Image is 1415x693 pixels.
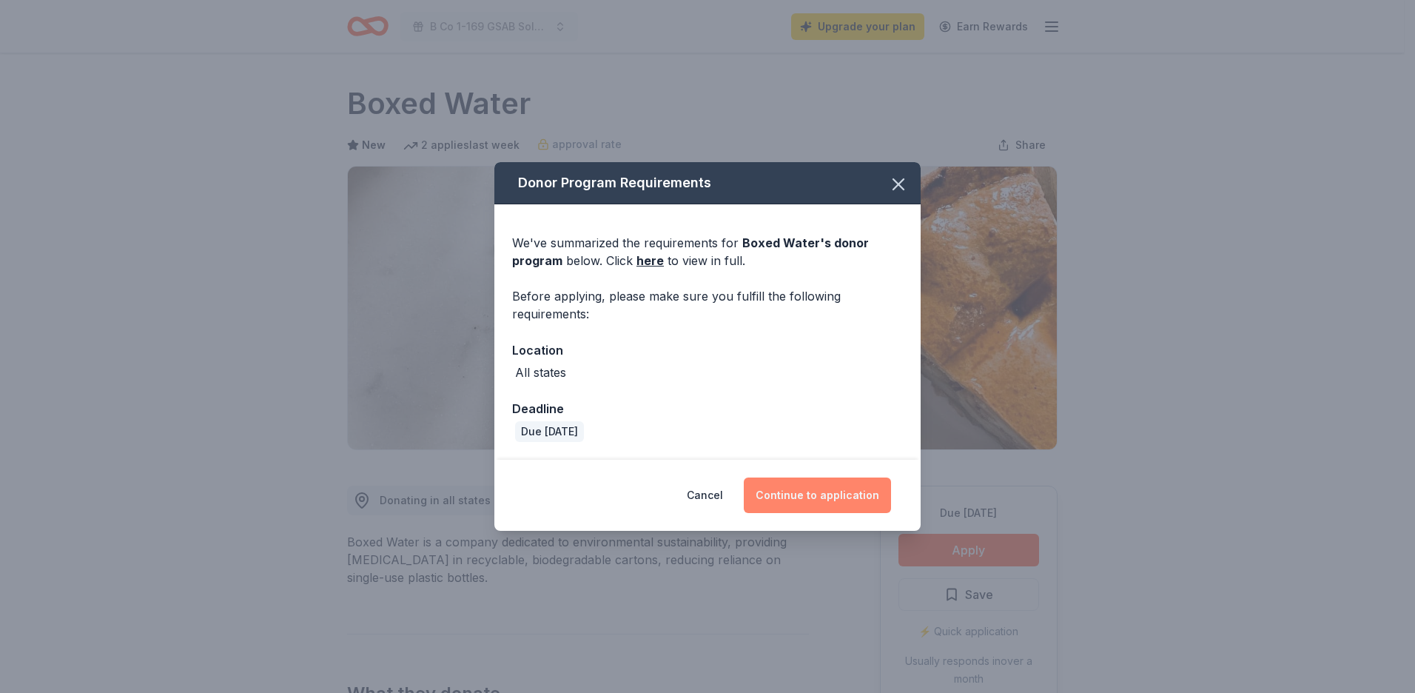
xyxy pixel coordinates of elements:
[687,478,723,513] button: Cancel
[494,162,921,204] div: Donor Program Requirements
[515,421,584,442] div: Due [DATE]
[512,287,903,323] div: Before applying, please make sure you fulfill the following requirements:
[744,478,891,513] button: Continue to application
[636,252,664,269] a: here
[512,234,903,269] div: We've summarized the requirements for below. Click to view in full.
[512,341,903,360] div: Location
[512,399,903,418] div: Deadline
[515,364,566,381] div: All states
